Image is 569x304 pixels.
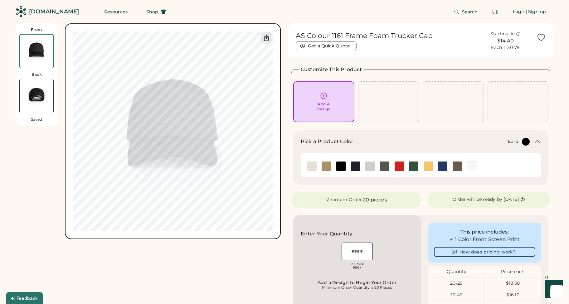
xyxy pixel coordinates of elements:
div: Liberty [438,162,447,171]
div: [DATE] [503,196,519,203]
div: Ecru [508,138,518,145]
iframe: Front Chat [539,276,566,303]
div: [DOMAIN_NAME] [29,8,79,16]
img: AS Colour 1161 Black Front Thumbnail [20,35,53,68]
img: Navy Swatch Image [351,162,360,171]
div: Forest Green [409,162,418,171]
div: Each | 50-79 [491,45,520,51]
div: Starting At [490,31,516,37]
img: Walnut Swatch Image [453,162,462,171]
div: Minimum Order Quantity is 20 Pieces [303,285,411,290]
img: White Swatch Image [467,162,477,171]
div: $14.40 [478,37,533,45]
img: Sunset Swatch Image [424,162,433,171]
h2: Customize This Product [301,66,362,73]
img: Khaki Swatch Image [322,162,331,171]
h1: AS Colour 1161 Frame Foam Trucker Cap [296,31,433,40]
div: Black [336,162,346,171]
div: Price each [485,269,541,275]
button: Resources [97,6,135,18]
h2: Pick a Product Color [301,138,353,145]
div: Front [31,27,42,32]
div: Add A Design [317,102,331,112]
button: Search [446,6,485,18]
button: Retrieve an order [489,6,502,18]
div: 20 pieces [363,196,387,204]
div: Ecru [307,162,317,171]
div: | Sign up [526,9,546,15]
span: Shop [146,10,158,14]
img: AS Colour 1161 Black Back Thumbnail [20,79,53,113]
div: In Stock 999+ [342,263,373,269]
div: Sunset [424,162,433,171]
div: White [467,162,477,171]
img: Black Swatch Image [336,162,346,171]
div: Saved [31,117,42,122]
span: Search [462,10,478,14]
img: Cypress Swatch Image [380,162,389,171]
div: Add a Design to Begin Your Order [303,280,411,285]
h2: Enter Your Quantity [301,230,352,238]
div: Login [513,9,526,15]
button: Shop [139,6,174,18]
div: This price includes: [434,228,535,236]
img: Bone Swatch Image [365,162,375,171]
div: Back [32,72,41,77]
div: Cypress [380,162,389,171]
div: Walnut [453,162,462,171]
div: Fire [395,162,404,171]
img: Ecru Swatch Image [307,162,317,171]
div: Bone [365,162,375,171]
div: Khaki [322,162,331,171]
div: $18.50 [485,280,541,287]
img: Fire Swatch Image [395,162,404,171]
button: How does pricing work? [434,247,535,257]
div: Navy [351,162,360,171]
img: Forest Green Swatch Image [409,162,418,171]
div: ✓ 1 Color Front Screen Print [434,236,535,243]
div: Download Front Mockup [260,31,273,44]
div: Order will be ready by [453,196,503,203]
img: Liberty Swatch Image [438,162,447,171]
div: 20-29 [428,280,484,287]
div: Quantity [428,269,485,275]
div: Minimum Order: [325,197,363,203]
button: Get a Quick Quote [296,41,357,50]
div: 30-49 [428,292,484,298]
div: $16.10 [485,292,541,298]
img: Rendered Logo - Screens [16,6,27,17]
